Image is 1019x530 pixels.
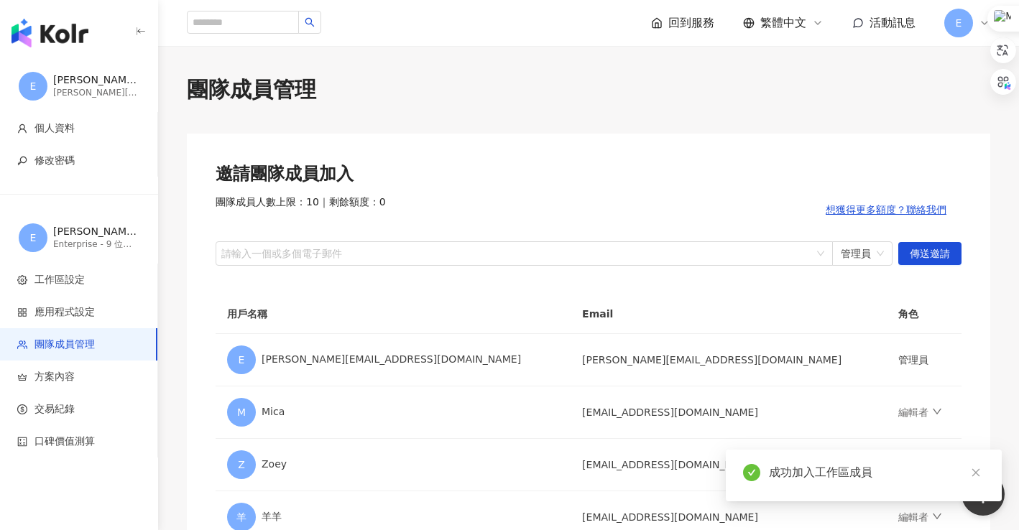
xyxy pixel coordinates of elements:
[910,243,950,266] span: 傳送邀請
[53,225,139,239] div: [PERSON_NAME][EMAIL_ADDRESS][DOMAIN_NAME] 的工作區
[898,406,941,418] a: 編輯者
[571,294,887,334] th: Email
[236,509,246,525] span: 羊
[30,230,37,246] span: E
[239,352,245,368] span: E
[187,75,990,105] div: 團隊成員管理
[34,121,75,136] span: 個人資料
[34,305,95,320] span: 應用程式設定
[237,404,246,420] span: M
[34,434,95,449] span: 口碑價值測算
[811,195,962,224] button: 想獲得更多額度？聯絡我們
[956,15,962,31] span: E
[571,386,887,439] td: [EMAIL_ADDRESS][DOMAIN_NAME]
[53,73,139,88] div: [PERSON_NAME][EMAIL_ADDRESS][DOMAIN_NAME]
[34,154,75,168] span: 修改密碼
[216,195,386,224] span: 團隊成員人數上限：10 ｜ 剩餘額度：0
[841,242,884,265] span: 管理員
[34,338,95,352] span: 團隊成員管理
[887,294,962,334] th: 角色
[769,464,985,481] div: 成功加入工作區成員
[571,439,887,491] td: [EMAIL_ADDRESS][DOMAIN_NAME]
[651,15,714,31] a: 回到服務
[898,242,962,265] button: 傳送邀請
[53,87,139,99] div: [PERSON_NAME][EMAIL_ADDRESS][DOMAIN_NAME]
[227,398,559,427] div: Mica
[870,16,916,29] span: 活動訊息
[216,294,571,334] th: 用戶名稱
[34,370,75,384] span: 方案內容
[17,124,27,134] span: user
[17,404,27,414] span: dollar
[932,406,942,417] span: down
[11,19,88,47] img: logo
[887,334,962,386] td: 管理員
[227,345,559,374] div: [PERSON_NAME][EMAIL_ADDRESS][DOMAIN_NAME]
[17,156,27,166] span: key
[571,334,887,386] td: [PERSON_NAME][EMAIL_ADDRESS][DOMAIN_NAME]
[34,402,75,417] span: 交易紀錄
[898,511,941,523] a: 編輯者
[826,204,946,215] span: 想獲得更多額度？聯絡我們
[227,450,559,479] div: Zoey
[30,78,37,94] span: E
[305,17,315,27] span: search
[743,464,760,481] span: check-circle
[17,307,27,317] span: appstore
[760,15,806,31] span: 繁體中文
[932,511,942,521] span: down
[216,162,962,187] div: 邀請團隊成員加入
[238,457,245,473] span: Z
[971,468,981,478] span: close
[17,437,27,447] span: calculator
[668,15,714,31] span: 回到服務
[34,273,85,287] span: 工作區設定
[53,238,139,251] div: Enterprise - 9 位成員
